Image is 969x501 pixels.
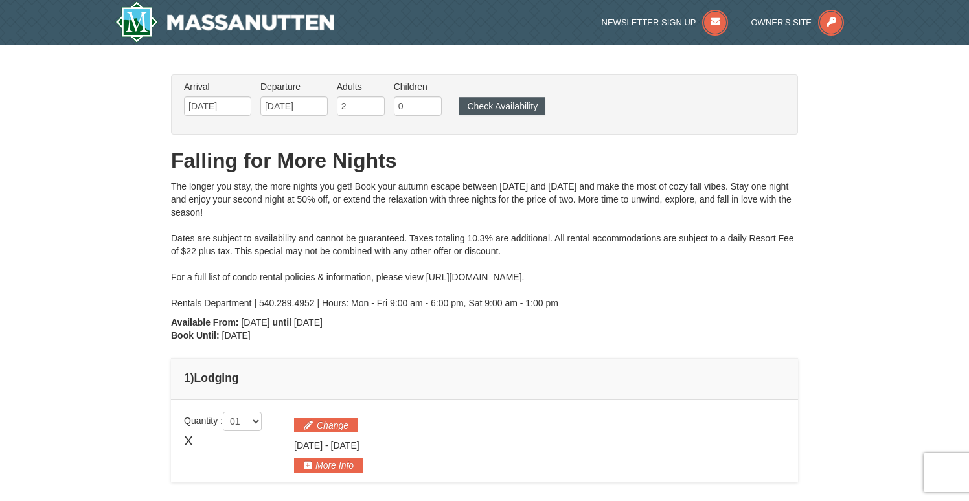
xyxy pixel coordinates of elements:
a: Massanutten Resort [115,1,334,43]
span: Newsletter Sign Up [602,17,696,27]
strong: until [272,317,291,328]
label: Departure [260,80,328,93]
span: [DATE] [222,330,251,340]
span: [DATE] [241,317,269,328]
button: Change [294,418,358,432]
button: More Info [294,458,363,473]
span: - [325,440,328,451]
strong: Available From: [171,317,239,328]
span: Quantity : [184,416,262,426]
label: Children [394,80,442,93]
span: [DATE] [331,440,359,451]
strong: Book Until: [171,330,220,340]
label: Arrival [184,80,251,93]
a: Owner's Site [751,17,845,27]
img: Massanutten Resort Logo [115,1,334,43]
div: The longer you stay, the more nights you get! Book your autumn escape between [DATE] and [DATE] a... [171,180,798,309]
span: [DATE] [294,317,323,328]
span: [DATE] [294,440,323,451]
h1: Falling for More Nights [171,148,798,173]
button: Check Availability [459,97,545,115]
a: Newsletter Sign Up [602,17,729,27]
span: Owner's Site [751,17,812,27]
h4: 1 Lodging [184,372,785,384]
span: X [184,431,193,451]
label: Adults [337,80,385,93]
span: ) [190,372,194,384]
